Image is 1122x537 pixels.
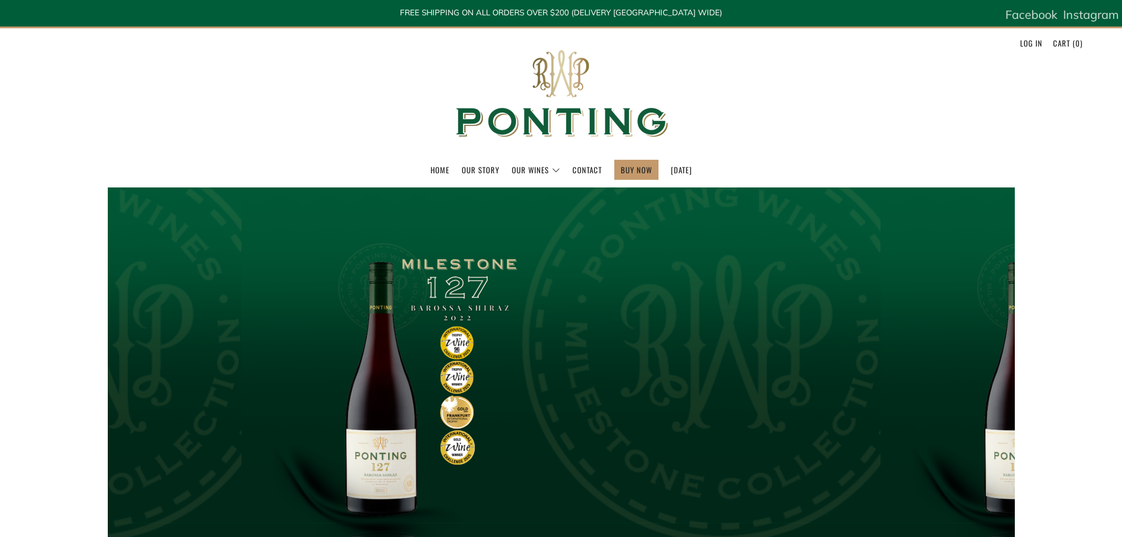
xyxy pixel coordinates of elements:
a: Facebook [1005,3,1057,27]
a: Cart (0) [1053,34,1083,52]
a: Contact [572,160,602,179]
img: Ponting Wines [443,28,679,160]
a: BUY NOW [621,160,652,179]
a: Our Wines [512,160,560,179]
a: [DATE] [671,160,692,179]
a: Log in [1020,34,1042,52]
span: Instagram [1063,7,1119,22]
a: Our Story [462,160,499,179]
a: Instagram [1063,3,1119,27]
span: 0 [1075,37,1080,49]
span: Facebook [1005,7,1057,22]
a: Home [431,160,449,179]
